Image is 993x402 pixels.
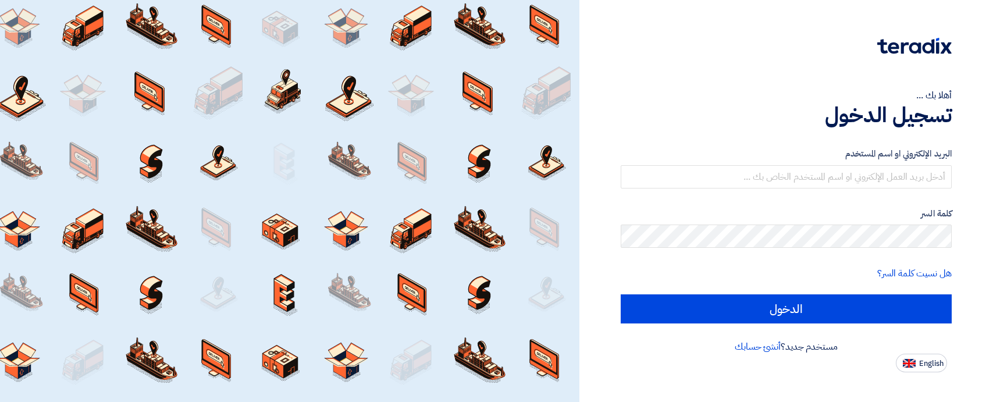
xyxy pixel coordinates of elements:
[621,340,952,354] div: مستخدم جديد؟
[621,102,952,128] h1: تسجيل الدخول
[621,165,952,188] input: أدخل بريد العمل الإلكتروني او اسم المستخدم الخاص بك ...
[896,354,947,372] button: English
[621,147,952,161] label: البريد الإلكتروني او اسم المستخدم
[621,207,952,220] label: كلمة السر
[735,340,781,354] a: أنشئ حسابك
[903,359,916,368] img: en-US.png
[919,360,944,368] span: English
[621,294,952,323] input: الدخول
[877,266,952,280] a: هل نسيت كلمة السر؟
[877,38,952,54] img: Teradix logo
[621,88,952,102] div: أهلا بك ...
